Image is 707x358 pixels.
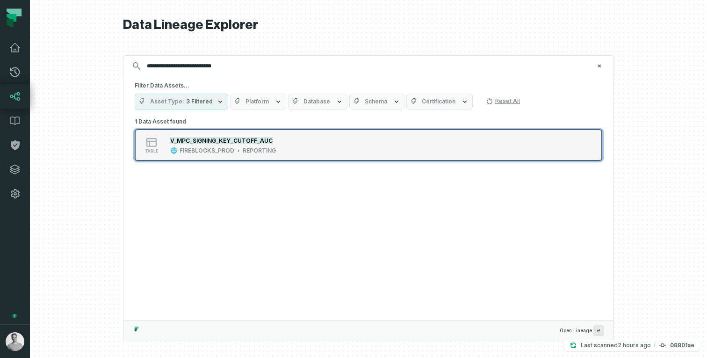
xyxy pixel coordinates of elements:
[243,147,276,154] div: REPORTING
[135,94,228,110] button: Asset Type3 Filtered
[482,94,524,109] button: Reset All
[123,17,614,33] h1: Data Lineage Explorer
[406,94,473,110] button: Certification
[145,149,158,153] span: table
[245,98,269,105] span: Platform
[135,82,602,89] h5: Filter Data Assets...
[230,94,286,110] button: Platform
[670,343,694,348] h4: 08801ae
[6,332,24,351] img: avatar of Roy Tzuberi
[180,147,234,154] div: FIREBLOCKS_PROD
[618,342,651,349] relative-time: Sep 29, 2025, 8:26 AM GMT+3
[595,61,604,71] button: Clear search query
[123,115,613,320] div: Suggestions
[422,98,455,105] span: Certification
[135,115,602,173] div: 1 Data Asset found
[186,98,213,105] span: 3 Filtered
[564,340,700,351] button: Last scanned[DATE] 8:26:51 AM08801ae
[560,325,604,336] span: Open Lineage
[303,98,330,105] span: Database
[170,137,273,144] mark: V_MPC_SIGNING_KEY_CUTOFF_AUC
[150,98,184,105] span: Asset Type
[581,341,651,350] p: Last scanned
[10,312,19,320] div: Tooltip anchor
[593,325,604,336] span: Press ↵ to add a new Data Asset to the graph
[365,98,387,105] span: Schema
[135,129,602,161] button: tableFIREBLOCKS_PRODREPORTING
[288,94,347,110] button: Database
[349,94,404,110] button: Schema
